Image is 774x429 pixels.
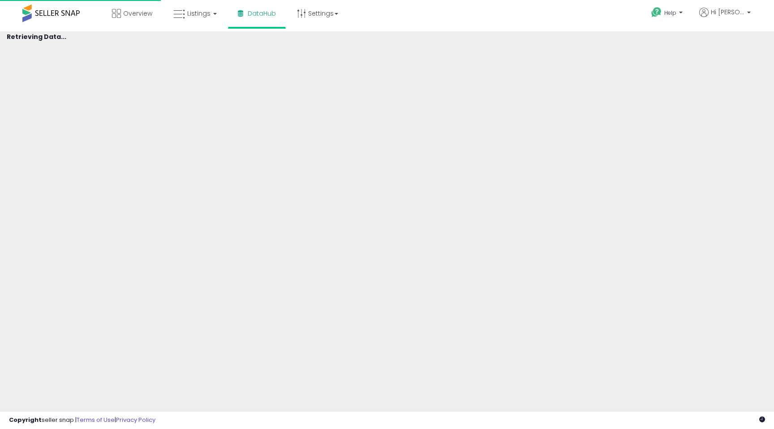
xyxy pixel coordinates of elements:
[711,8,744,17] span: Hi [PERSON_NAME]
[699,8,751,28] a: Hi [PERSON_NAME]
[248,9,276,18] span: DataHub
[187,9,211,18] span: Listings
[664,9,676,17] span: Help
[7,34,767,40] h4: Retrieving Data...
[651,7,662,18] i: Get Help
[123,9,152,18] span: Overview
